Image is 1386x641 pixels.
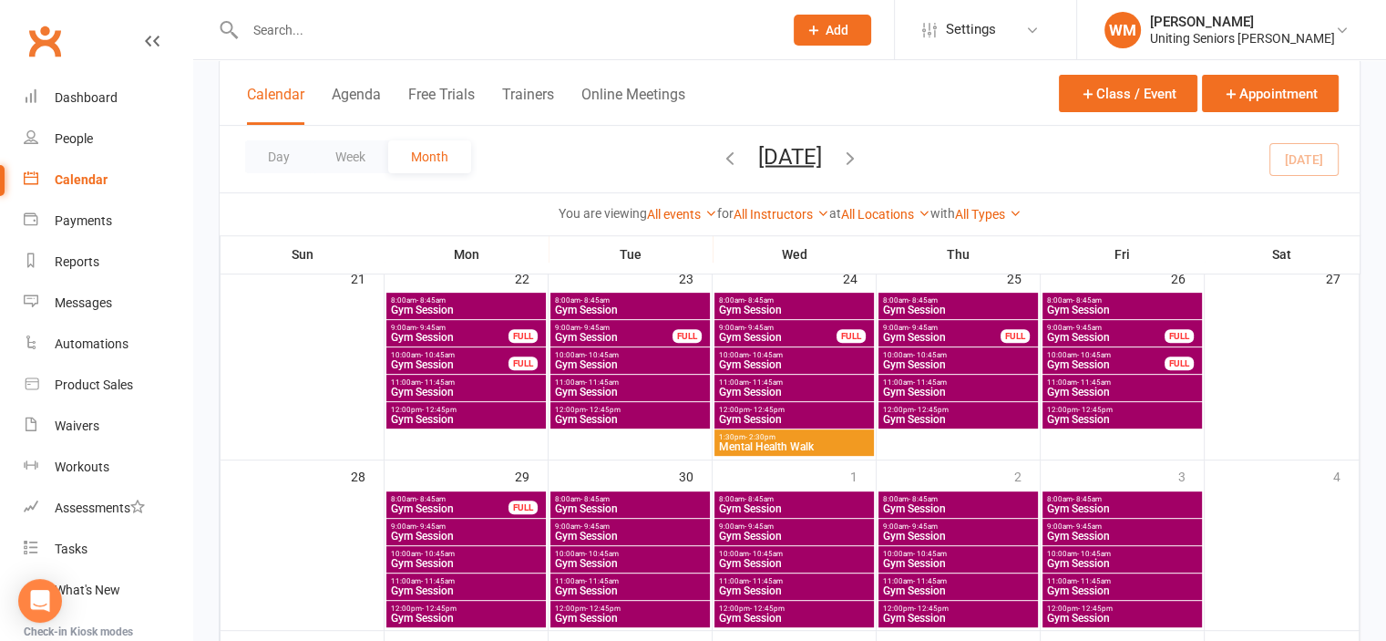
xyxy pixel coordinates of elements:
button: Day [245,140,313,173]
span: 9:00am [554,522,706,531]
span: - 11:45am [749,378,783,387]
div: 30 [679,460,712,491]
span: 9:00am [718,522,870,531]
span: Gym Session [390,585,542,596]
span: - 11:45am [749,577,783,585]
span: Gym Session [718,613,870,624]
span: - 8:45am [909,296,938,305]
div: Assessments [55,501,145,515]
span: - 11:45am [1077,378,1111,387]
span: 12:00pm [1046,406,1198,414]
span: Gym Session [1046,414,1198,425]
div: Uniting Seniors [PERSON_NAME] [1150,30,1335,47]
span: 8:00am [390,495,509,503]
div: 2 [1014,460,1040,491]
span: - 10:45am [1077,351,1111,359]
span: Gym Session [554,387,706,398]
span: 11:00am [554,577,706,585]
span: 8:00am [718,296,870,305]
span: - 11:45am [585,577,619,585]
span: 12:00pm [554,605,706,613]
span: 11:00am [882,577,1034,585]
span: Gym Session [554,558,706,569]
a: Tasks [24,529,192,570]
span: Gym Session [1046,387,1198,398]
span: Gym Session [882,585,1034,596]
span: - 2:30pm [745,433,775,441]
span: 12:00pm [390,406,542,414]
a: All Locations [841,207,930,222]
span: 12:00pm [718,605,870,613]
span: Gym Session [718,359,870,370]
span: - 10:45am [421,550,455,558]
a: All events [647,207,717,222]
div: FULL [1165,329,1194,343]
span: - 12:45pm [586,605,621,613]
div: FULL [1001,329,1030,343]
div: Product Sales [55,377,133,392]
span: 11:00am [718,378,870,387]
div: 22 [515,263,548,293]
th: Tue [549,235,713,274]
span: 10:00am [554,351,706,359]
span: - 8:45am [416,296,446,305]
span: Gym Session [390,332,509,343]
div: 1 [850,460,876,491]
span: Gym Session [718,332,837,343]
button: Week [313,140,388,173]
button: Agenda [332,86,381,125]
span: - 12:45pm [586,406,621,414]
a: Reports [24,242,192,283]
span: - 11:45am [913,378,947,387]
span: - 10:45am [1077,550,1111,558]
span: - 9:45am [744,522,774,531]
span: Gym Session [390,414,542,425]
span: Gym Session [1046,531,1198,542]
span: 10:00am [882,550,1034,558]
div: WM [1104,12,1141,48]
th: Thu [877,235,1041,274]
span: - 9:45am [580,324,610,332]
a: Workouts [24,447,192,488]
span: Gym Session [718,558,870,569]
span: 12:00pm [554,406,706,414]
span: - 8:45am [744,495,774,503]
span: Settings [946,9,996,50]
span: - 11:45am [1077,577,1111,585]
div: 28 [351,460,384,491]
button: Calendar [247,86,304,125]
span: Gym Session [1046,558,1198,569]
div: 27 [1326,263,1359,293]
span: - 10:45am [749,351,783,359]
span: 10:00am [1046,550,1198,558]
th: Mon [385,235,549,274]
span: 12:00pm [882,406,1034,414]
a: Assessments [24,488,192,529]
span: Gym Session [554,531,706,542]
strong: at [829,206,841,221]
span: 9:00am [390,324,509,332]
span: Gym Session [882,305,1034,315]
span: Gym Session [718,503,870,514]
span: - 10:45am [421,351,455,359]
strong: with [930,206,955,221]
span: Gym Session [390,503,509,514]
span: Gym Session [882,359,1034,370]
div: FULL [508,501,538,514]
span: Gym Session [554,414,706,425]
div: FULL [508,329,538,343]
a: Calendar [24,160,192,201]
span: - 12:45pm [1078,605,1113,613]
span: 11:00am [390,378,542,387]
a: Waivers [24,406,192,447]
span: 8:00am [554,296,706,305]
div: 4 [1333,460,1359,491]
span: 11:00am [554,378,706,387]
a: All Instructors [734,207,829,222]
span: Gym Session [718,585,870,596]
span: - 10:45am [585,351,619,359]
button: [DATE] [758,143,822,169]
span: Gym Session [718,305,870,315]
span: Gym Session [718,531,870,542]
span: 8:00am [1046,296,1198,305]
